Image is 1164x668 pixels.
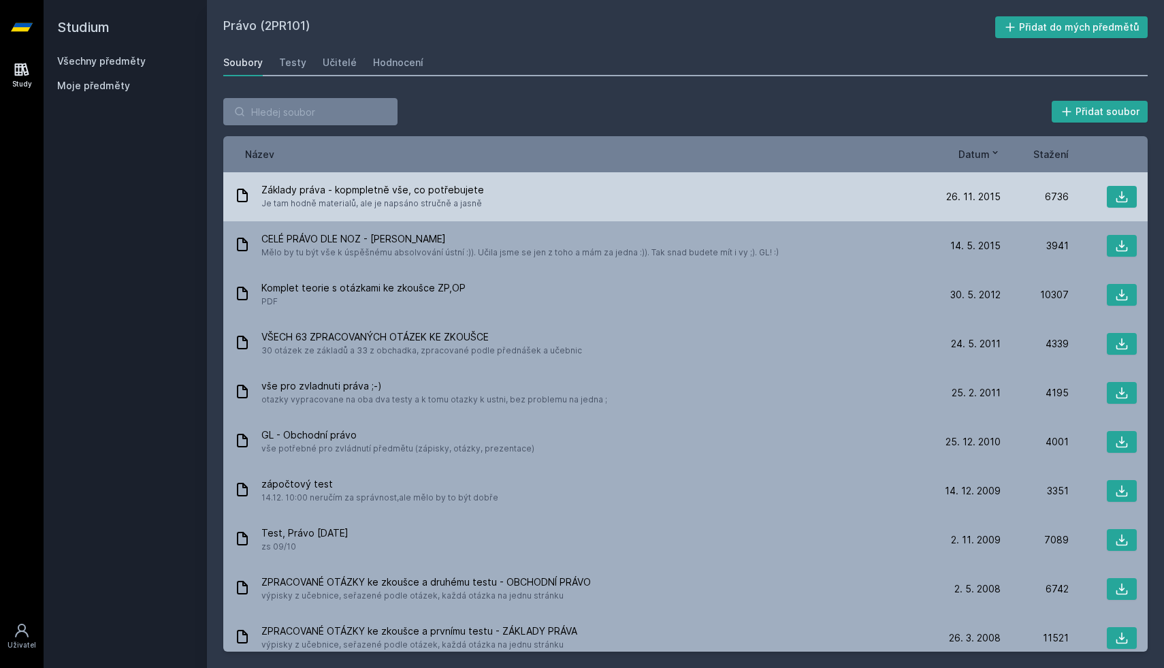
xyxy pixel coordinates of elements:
[3,616,41,657] a: Uživatel
[12,79,32,89] div: Study
[1001,435,1069,449] div: 4001
[57,55,146,67] a: Všechny předměty
[223,16,995,38] h2: Právo (2PR101)
[279,56,306,69] div: Testy
[261,624,577,638] span: ZPRACOVANÉ OTÁZKY ke zkoušce a prvnímu testu - ZÁKLADY PRÁVA
[373,56,423,69] div: Hodnocení
[261,491,498,505] span: 14.12. 10:00 neručím za správnost,ale mělo by to být dobře
[223,98,398,125] input: Hledej soubor
[1001,533,1069,547] div: 7089
[261,330,582,344] span: VŠECH 63 ZPRACOVANÝCH OTÁZEK KE ZKOUŠCE
[951,337,1001,351] span: 24. 5. 2011
[945,484,1001,498] span: 14. 12. 2009
[261,526,349,540] span: Test, Právo [DATE]
[57,79,130,93] span: Moje předměty
[261,379,607,393] span: vše pro zvladnuti práva ;-)
[954,582,1001,596] span: 2. 5. 2008
[261,442,534,456] span: vše potřebné pro zvládnutí předmětu (zápisky, otázky, prezentace)
[1033,147,1069,161] button: Stažení
[261,393,607,407] span: otazky vypracovane na oba dva testy a k tomu otazky k ustni, bez problemu na jedna ;
[952,386,1001,400] span: 25. 2. 2011
[945,435,1001,449] span: 25. 12. 2010
[373,49,423,76] a: Hodnocení
[323,56,357,69] div: Učitelé
[1001,239,1069,253] div: 3941
[958,147,990,161] span: Datum
[261,295,466,308] span: PDF
[7,640,36,650] div: Uživatel
[261,344,582,357] span: 30 otázek ze základů a 33 z obchadka, zpracované podle přednášek a učebnic
[261,428,534,442] span: GL - Obchodní právo
[1001,582,1069,596] div: 6742
[1001,288,1069,302] div: 10307
[261,197,484,210] span: Je tam hodně materialů, ale je napsáno stručně a jasně
[261,638,577,652] span: výpisky z učebnice, seřazené podle otázek, každá otázka na jednu stránku
[949,631,1001,645] span: 26. 3. 2008
[261,183,484,197] span: Základy práva - kopmpletně vše, co potřebujete
[995,16,1148,38] button: Přidat do mých předmětů
[1001,386,1069,400] div: 4195
[223,56,263,69] div: Soubory
[1001,484,1069,498] div: 3351
[958,147,1001,161] button: Datum
[261,477,498,491] span: zápočtový test
[1001,337,1069,351] div: 4339
[1001,631,1069,645] div: 11521
[1001,190,1069,204] div: 6736
[946,190,1001,204] span: 26. 11. 2015
[223,49,263,76] a: Soubory
[261,540,349,554] span: zs 09/10
[3,54,41,96] a: Study
[950,239,1001,253] span: 14. 5. 2015
[261,575,591,589] span: ZPRACOVANÉ OTÁZKY ke zkoušce a druhému testu - OBCHODNÍ PRÁVO
[950,288,1001,302] span: 30. 5. 2012
[261,281,466,295] span: Komplet teorie s otázkami ke zkoušce ZP,OP
[261,232,779,246] span: CELÉ PRÁVO DLE NOZ - [PERSON_NAME]
[951,533,1001,547] span: 2. 11. 2009
[261,246,779,259] span: Mělo by tu být vše k úspěšnému absolvování ústní :)). Učila jsme se jen z toho a mám za jedna :))...
[245,147,274,161] button: Název
[279,49,306,76] a: Testy
[323,49,357,76] a: Učitelé
[261,589,591,603] span: výpisky z učebnice, seřazené podle otázek, každá otázka na jednu stránku
[1052,101,1148,123] button: Přidat soubor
